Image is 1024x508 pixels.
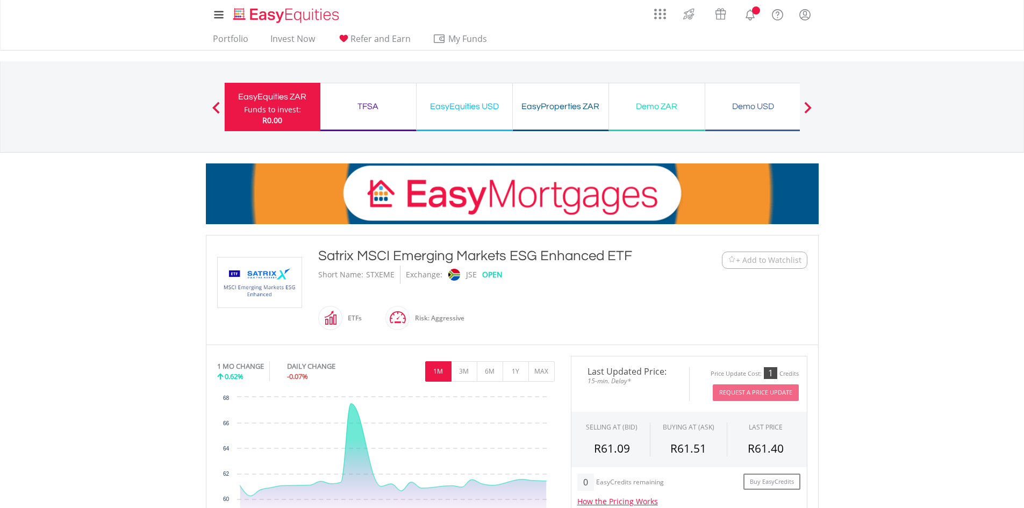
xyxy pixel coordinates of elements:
[287,361,371,371] div: DAILY CHANGE
[519,99,602,114] div: EasyProperties ZAR
[528,361,555,382] button: MAX
[366,266,395,284] div: STXEME
[410,305,464,331] div: Risk: Aggressive
[736,3,764,24] a: Notifications
[342,305,362,331] div: ETFs
[206,163,819,224] img: EasyMortage Promotion Banner
[579,367,681,376] span: Last Updated Price:
[223,446,229,452] text: 64
[779,370,799,378] div: Credits
[749,423,783,432] div: LAST PRICE
[244,104,301,115] div: Funds to invest:
[425,361,452,382] button: 1M
[217,361,264,371] div: 1 MO CHANGE
[728,256,736,264] img: Watchlist
[712,99,794,114] div: Demo USD
[318,246,656,266] div: Satrix MSCI Emerging Markets ESG Enhanced ETF
[350,33,411,45] span: Refer and Earn
[722,252,807,269] button: Watchlist + Add to Watchlist
[477,361,503,382] button: 6M
[406,266,442,284] div: Exchange:
[647,3,673,20] a: AppsGrid
[594,441,630,456] span: R61.09
[333,33,415,50] a: Refer and Earn
[433,32,503,46] span: My Funds
[231,89,314,104] div: EasyEquities ZAR
[448,269,460,281] img: jse.png
[503,361,529,382] button: 1Y
[705,3,736,23] a: Vouchers
[791,3,819,26] a: My Profile
[654,8,666,20] img: grid-menu-icon.svg
[764,3,791,24] a: FAQ's and Support
[231,6,343,24] img: EasyEquities_Logo.png
[223,471,229,477] text: 62
[615,99,698,114] div: Demo ZAR
[680,5,698,23] img: thrive-v2.svg
[663,423,714,432] span: BUYING AT (ASK)
[579,376,681,386] span: 15-min. Delay*
[736,255,801,266] span: + Add to Watchlist
[764,367,777,379] div: 1
[712,5,729,23] img: vouchers-v2.svg
[209,33,253,50] a: Portfolio
[466,266,477,284] div: JSE
[577,496,658,506] a: How the Pricing Works
[577,474,594,491] div: 0
[482,266,503,284] div: OPEN
[748,441,784,456] span: R61.40
[327,99,410,114] div: TFSA
[266,33,319,50] a: Invest Now
[223,420,229,426] text: 66
[797,107,819,118] button: Next
[223,496,229,502] text: 60
[318,266,363,284] div: Short Name:
[713,384,799,401] button: Request A Price Update
[205,107,227,118] button: Previous
[586,423,638,432] div: SELLING AT (BID)
[743,474,800,490] a: Buy EasyCredits
[451,361,477,382] button: 3M
[596,478,664,488] div: EasyCredits remaining
[229,3,343,24] a: Home page
[262,115,282,125] span: R0.00
[225,371,244,381] span: 0.62%
[670,441,706,456] span: R61.51
[223,395,229,401] text: 68
[711,370,762,378] div: Price Update Cost:
[423,99,506,114] div: EasyEquities USD
[219,257,300,307] img: EQU.ZA.STXEME.png
[287,371,308,381] span: -0.07%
